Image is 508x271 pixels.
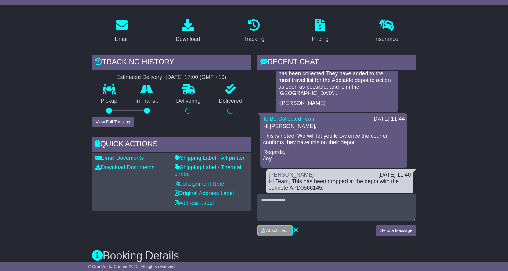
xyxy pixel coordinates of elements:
div: Estimated Delivery - [92,74,251,81]
div: Insurance [374,35,398,43]
div: [DATE] 17:00 (GMT +10) [166,74,226,81]
a: Original Address Label [175,190,234,196]
h3: Booking Details [92,250,416,262]
a: Download [172,17,204,45]
a: Download Documents [95,164,155,170]
a: Shipping Label - Thermal printer [175,164,241,177]
p: Pickup [92,98,127,105]
span: © One World Courier 2025. All rights reserved. [88,264,176,269]
a: Email [111,17,132,45]
div: Tracking history [92,55,251,71]
div: Hi Team, This has been dropped at the depot with the connote APD0586145. [269,178,411,191]
a: [PERSON_NAME] [269,172,314,178]
p: In Transit [126,98,167,105]
a: Pricing [308,17,333,45]
div: [DATE] 11:44 [372,116,405,123]
div: Download [176,35,200,43]
a: To Be Collected Team [263,116,316,122]
p: -[PERSON_NAME] [279,100,395,107]
p: Delivering [167,98,210,105]
p: Regards, Joy [263,149,404,162]
button: View Full Tracking [92,117,134,127]
p: Delivered [210,98,251,105]
div: Pricing [312,35,329,43]
div: Quick Actions [92,137,251,153]
div: [DATE] 11:40 [378,172,411,178]
a: Shipping Label - A4 printer [175,155,245,161]
p: Hi [PERSON_NAME], [263,123,404,130]
p: This is noted. We will let you know once the courier confirms they have this on their depot. [263,133,404,146]
a: Address Label [175,200,214,206]
a: Email Documents [95,155,144,161]
button: Send a Message [376,225,416,236]
div: RECENT CHAT [257,55,416,71]
a: Insurance [370,17,402,45]
a: Consignment Note [175,181,224,187]
div: Tracking [243,35,264,43]
a: Tracking [240,17,268,45]
p: As per the courier the connote WRD700035 has been collected They have added to the must travel li... [279,64,395,97]
div: Email [115,35,128,43]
